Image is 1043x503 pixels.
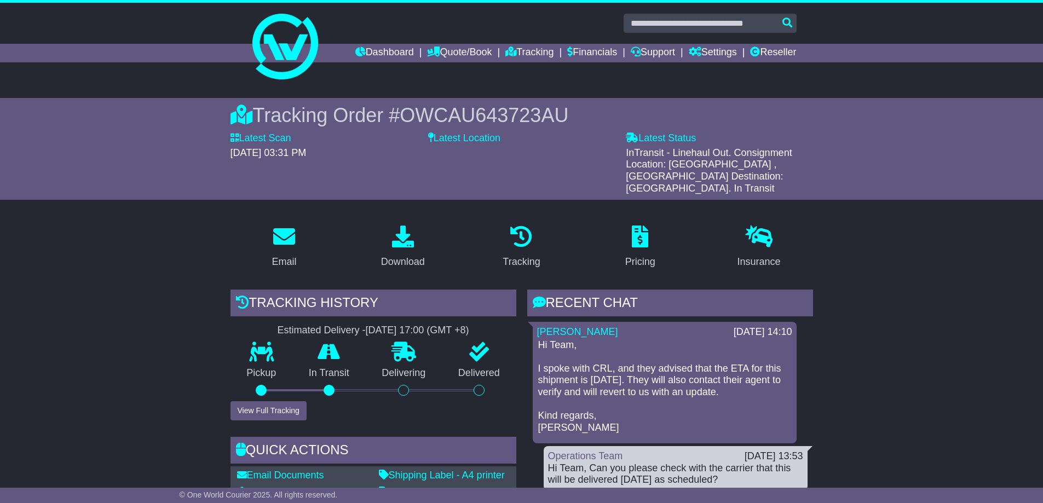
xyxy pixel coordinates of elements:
[750,44,796,62] a: Reseller
[538,339,791,434] p: Hi Team, I spoke with CRL, and they advised that the ETA for this shipment is [DATE]. They will a...
[231,290,516,319] div: Tracking history
[237,470,324,481] a: Email Documents
[366,367,442,379] p: Delivering
[689,44,737,62] a: Settings
[180,490,338,499] span: © One World Courier 2025. All rights reserved.
[527,290,813,319] div: RECENT CHAT
[567,44,617,62] a: Financials
[379,470,505,481] a: Shipping Label - A4 printer
[381,255,425,269] div: Download
[231,401,307,420] button: View Full Tracking
[231,325,516,337] div: Estimated Delivery -
[625,255,655,269] div: Pricing
[237,487,343,498] a: Download Documents
[737,255,781,269] div: Insurance
[272,255,296,269] div: Email
[231,103,813,127] div: Tracking Order #
[355,44,414,62] a: Dashboard
[374,222,432,273] a: Download
[231,132,291,144] label: Latest Scan
[366,325,469,337] div: [DATE] 17:00 (GMT +8)
[503,255,540,269] div: Tracking
[745,450,803,462] div: [DATE] 13:53
[264,222,303,273] a: Email
[292,367,366,379] p: In Transit
[231,367,293,379] p: Pickup
[400,104,568,126] span: OWCAU643723AU
[537,326,618,337] a: [PERSON_NAME]
[631,44,675,62] a: Support
[231,437,516,466] div: Quick Actions
[428,132,500,144] label: Latest Location
[618,222,662,273] a: Pricing
[495,222,547,273] a: Tracking
[734,326,792,338] div: [DATE] 14:10
[730,222,788,273] a: Insurance
[548,450,623,461] a: Operations Team
[505,44,554,62] a: Tracking
[231,147,307,158] span: [DATE] 03:31 PM
[427,44,492,62] a: Quote/Book
[626,132,696,144] label: Latest Status
[626,147,792,194] span: InTransit - Linehaul Out. Consignment Location: [GEOGRAPHIC_DATA] , [GEOGRAPHIC_DATA] Destination...
[442,367,516,379] p: Delivered
[548,462,803,486] div: Hi Team, Can you please check with the carrier that this will be delivered [DATE] as scheduled?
